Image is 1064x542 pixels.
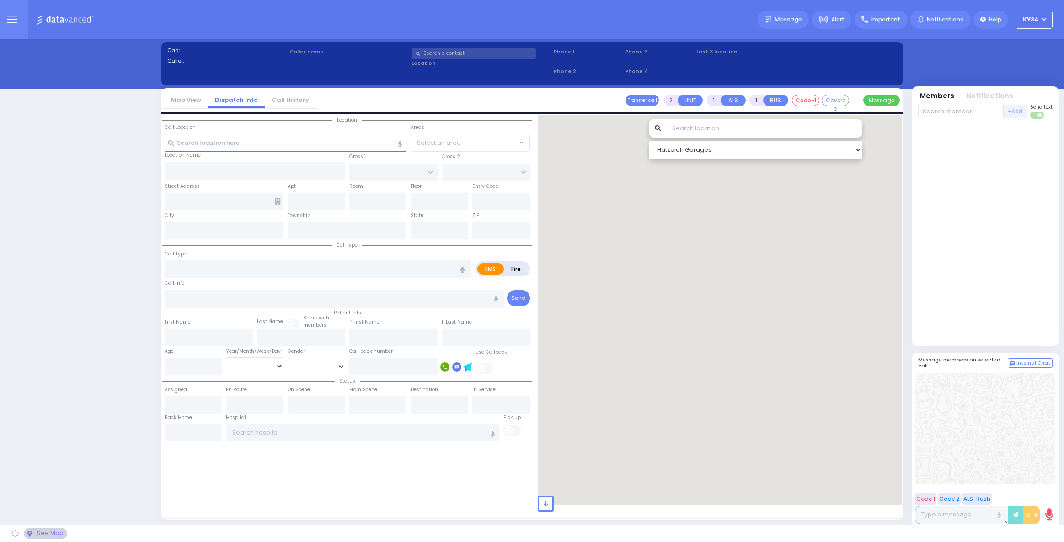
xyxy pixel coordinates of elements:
a: Dispatch info [208,96,265,104]
label: Call Info [165,280,184,287]
label: Floor [411,183,422,190]
button: Send [507,290,530,306]
button: BUS [763,95,788,106]
label: Cad: [167,47,286,54]
button: ALS-Rush [962,493,992,505]
span: Phone 4 [625,68,693,75]
button: Code 1 [915,493,936,505]
label: Call Location [165,124,196,131]
button: UNIT [678,95,703,106]
label: Pick up [503,414,521,421]
span: Other building occupants [274,198,281,205]
label: Cross 1 [349,153,366,160]
img: message.svg [765,16,771,23]
label: Areas [411,124,424,131]
label: Cross 2 [442,153,460,160]
label: Township [288,212,310,219]
label: En Route [226,386,247,393]
span: KY34 [1023,16,1038,24]
span: Help [989,16,1001,24]
label: From Scene [349,386,377,393]
span: Internal Chat [1016,360,1050,367]
input: Search hospital [226,424,499,441]
span: Message [775,15,802,24]
span: Status [335,377,360,384]
label: Location [412,59,551,67]
label: EMS [477,263,504,275]
label: Assigned [165,386,187,393]
label: Destination [411,386,438,393]
div: Year/Month/Week/Day [226,348,283,355]
a: Map View [164,96,208,104]
span: Send text [1030,104,1053,111]
span: Location [332,117,362,123]
label: Hospital [226,414,246,421]
span: Patient info [329,309,365,316]
label: Caller name [289,48,408,56]
label: In Service [472,386,496,393]
label: ZIP [472,212,479,219]
span: Phone 3 [625,48,693,56]
input: Search location here [165,134,407,151]
img: comment-alt.png [1010,361,1015,366]
label: Location Name [165,152,201,159]
label: Back Home [165,414,192,421]
span: Important [871,16,900,24]
button: Notifications [966,91,1013,101]
button: Internal Chat [1008,358,1053,368]
label: Fire [503,263,529,275]
span: Phone 2 [554,68,622,75]
div: See map [24,528,67,539]
input: Search location [666,119,862,138]
label: Call Type [165,250,187,258]
button: Transfer call [626,95,659,106]
span: Phone 1 [554,48,622,56]
label: Last 3 location [696,48,797,56]
button: Members [920,91,954,101]
button: Code 2 [938,493,961,505]
label: Turn off text [1030,111,1045,120]
span: Call type [332,242,362,249]
label: Last Name [257,318,283,325]
label: State [411,212,423,219]
button: Message [863,95,900,106]
label: Caller: [167,57,286,65]
label: P First Name [349,319,380,326]
span: Alert [831,16,845,24]
input: Search a contact [412,48,536,59]
label: Gender [288,348,305,355]
a: Call History [265,96,316,104]
span: Select an area [417,138,461,148]
label: Use Callback [476,349,507,356]
label: City [165,212,174,219]
button: KY34 [1016,11,1053,29]
label: Street Address [165,183,200,190]
span: Notifications [927,16,963,24]
small: Share with [303,314,329,321]
button: Covered [822,95,849,106]
label: Entry Code [472,183,498,190]
label: First Name [165,319,191,326]
h5: Message members on selected call [918,357,1008,369]
label: P Last Name [442,319,472,326]
span: members [303,322,326,329]
label: Room [349,183,363,190]
label: Age [165,348,174,355]
input: Search member [918,105,1004,118]
label: On Scene [288,386,310,393]
button: Code-1 [792,95,819,106]
label: Call back number [349,348,393,355]
label: Apt [288,183,296,190]
img: Logo [36,14,97,25]
button: ALS [721,95,746,106]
